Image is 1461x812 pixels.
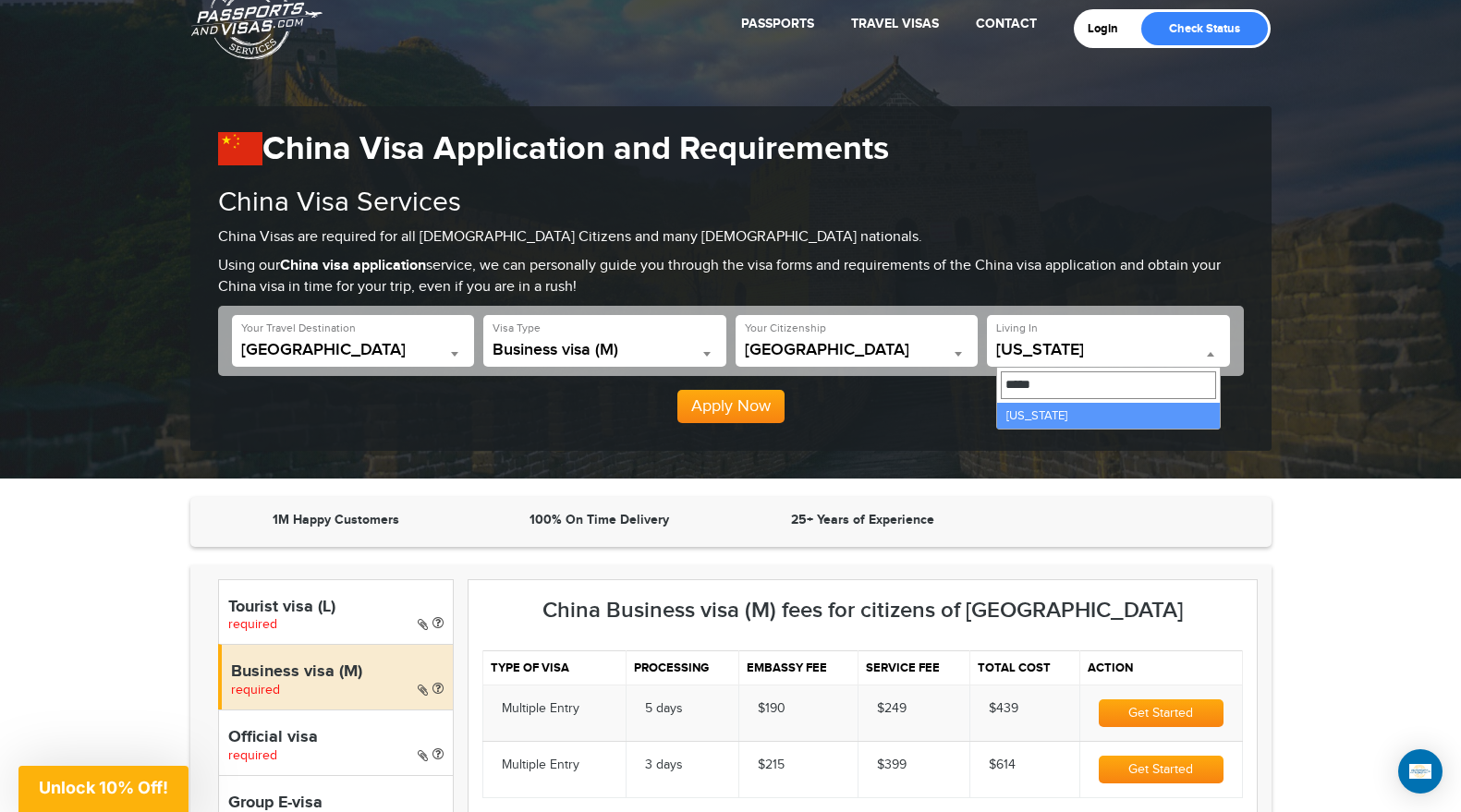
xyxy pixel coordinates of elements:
span: China [241,341,466,359]
iframe: Customer reviews powered by Trustpilot [999,511,1253,533]
span: 5 days [645,701,683,716]
label: Your Citizenship [745,321,826,336]
span: United States [745,341,969,359]
span: $614 [989,757,1016,772]
span: $190 [758,701,785,716]
p: China Visas are required for all [DEMOGRAPHIC_DATA] Citizens and many [DEMOGRAPHIC_DATA] nationals. [218,227,1244,248]
a: Passports [741,16,814,31]
h2: China Visa Services [218,188,1244,218]
strong: 1M Happy Customers [273,512,399,527]
span: $249 [877,701,907,716]
strong: China visa application [280,257,426,274]
label: Visa Type [493,321,541,336]
label: Living In [996,321,1038,336]
a: Get Started [1099,762,1223,777]
th: Total cost [969,650,1079,685]
span: Business visa (M) [493,341,717,367]
a: Get Started [1099,706,1223,721]
p: Using our service, we can personally guide you through the visa forms and requirements of the Chi... [218,256,1244,298]
th: Type of visa [482,650,626,685]
button: Get Started [1099,756,1223,783]
strong: 100% On Time Delivery [530,512,669,527]
span: Business visa (M) [493,341,717,359]
a: Contact [976,16,1037,31]
a: Check Status [1141,12,1268,45]
label: Your Travel Destination [241,321,356,336]
span: Washington [996,341,1221,367]
h4: Tourist visa (L) [228,599,444,617]
div: Unlock 10% Off! [18,766,189,812]
a: Travel Visas [851,16,939,31]
button: Apply Now [677,390,785,423]
span: Multiple Entry [502,701,579,716]
h4: Official visa [228,729,444,747]
span: China [241,341,466,367]
span: Multiple Entry [502,757,579,772]
span: $215 [758,757,785,772]
input: Search [1001,371,1216,399]
button: Get Started [1099,699,1223,727]
th: Processing [626,650,738,685]
span: $399 [877,757,907,772]
span: Washington [996,341,1221,359]
span: required [228,617,277,632]
a: Login [1088,21,1131,36]
span: $439 [989,701,1018,716]
span: Unlock 10% Off! [39,778,168,797]
h3: China Business visa (M) fees for citizens of [GEOGRAPHIC_DATA] [482,599,1243,623]
span: United States [745,341,969,367]
strong: 25+ Years of Experience [791,512,934,527]
th: Action [1080,650,1242,685]
th: Service fee [858,650,970,685]
span: required [228,748,277,763]
div: Open Intercom Messenger [1398,749,1443,794]
span: required [231,683,280,697]
h4: Business visa (M) [231,663,444,682]
span: 3 days [645,757,683,772]
th: Embassy fee [738,650,858,685]
li: [US_STATE] [997,403,1220,429]
h1: China Visa Application and Requirements [218,129,1244,169]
